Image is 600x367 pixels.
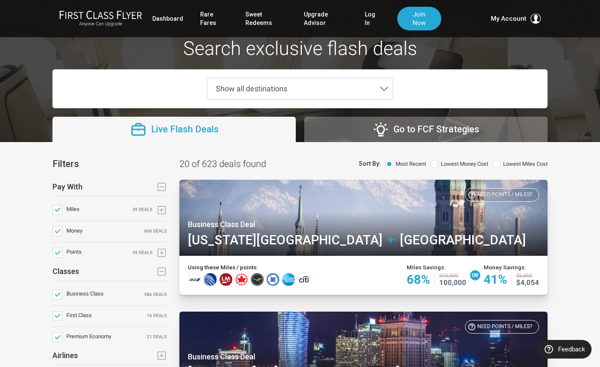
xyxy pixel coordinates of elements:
[219,273,233,286] div: LifeMiles
[439,279,466,287] div: 100,000
[52,267,79,276] h3: Classes
[52,351,78,360] h3: Airlines
[52,183,83,191] h3: Pay With
[537,340,592,359] button: Feedback
[179,159,266,169] h3: 20 of 623 deals found
[558,346,585,353] span: Feedback
[516,273,532,279] div: $6,860
[66,227,83,234] span: Money
[491,14,541,24] button: My Account
[407,273,430,286] span: 68%
[188,264,311,271] h3: Using these Miles / points:
[266,273,280,286] div: Chase points
[66,249,82,255] span: Points
[394,122,479,137] span: Go to FCF Strategies
[484,264,539,271] h3: Money Savings:
[407,264,466,271] h3: Miles Savings:
[503,160,548,169] span: Lowest Miles Cost
[66,206,80,212] span: Miles
[304,7,348,30] a: Upgrade Advisor
[52,38,548,61] h1: Search exclusive flash deals
[157,205,167,215] button: Miles 39 deals
[66,333,111,340] span: Premium Economy
[144,228,167,235] span: 606 deals
[157,248,167,258] button: Points 39 deals
[147,334,167,341] span: 21 deals
[52,159,79,169] h3: Filters
[204,273,217,286] div: United miles
[465,188,539,202] button: Need points / miles?
[245,7,287,30] a: Sweet Redeems
[397,7,441,30] a: Join Now
[52,117,296,142] button: Live Flash Deals
[59,10,142,27] a: First Class FlyerAnyone Can Upgrade
[66,290,104,297] span: Business Class
[396,160,426,169] span: Most Recent
[59,21,142,27] small: Anyone Can Upgrade
[216,84,287,93] span: Show all destinations
[132,206,152,214] span: 39 deals
[132,249,152,257] span: 39 deals
[516,279,539,287] div: $4,054
[439,273,458,279] div: 310,000
[304,117,548,142] button: Go to FCF Strategies
[297,273,311,286] div: Citi points
[250,273,264,286] div: Lufthansa miles
[152,11,183,26] a: Dashboard
[66,312,92,318] span: First Class
[151,122,219,137] span: Live Flash Deals
[18,6,54,14] span: Feedback
[491,14,526,24] span: My Account
[484,273,507,286] span: 41%
[188,273,201,286] div: All Nippon miles
[235,273,248,286] div: Air Canada miles
[359,159,381,169] header: Sort By:
[365,7,380,30] a: Log In
[465,320,539,334] button: Need points / miles?
[200,7,228,30] a: Rare Fares
[282,273,295,286] div: Amex points
[147,312,167,320] span: 16 deals
[441,160,488,169] span: Lowest Money Cost
[144,291,167,299] span: 586 deals
[59,10,142,19] img: First Class Flyer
